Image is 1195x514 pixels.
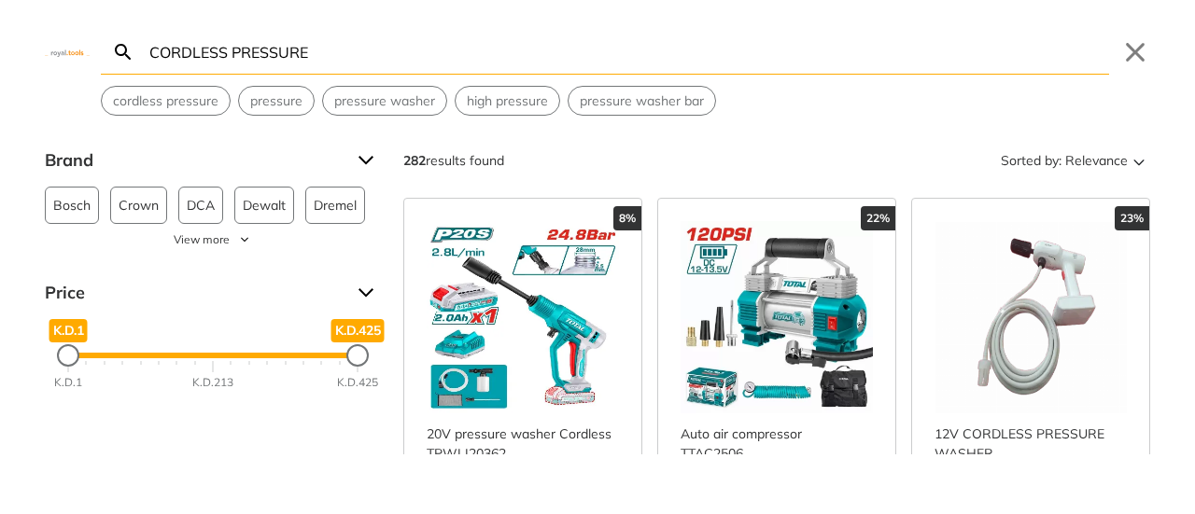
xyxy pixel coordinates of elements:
span: Dremel [314,188,357,223]
div: Suggestion: pressure washer [322,86,447,116]
button: Select suggestion: pressure washer bar [569,87,715,115]
div: Maximum Price [346,344,369,367]
span: pressure [250,91,302,111]
div: results found [403,146,504,175]
span: high pressure [467,91,548,111]
span: pressure washer bar [580,91,704,111]
div: Suggestion: pressure washer bar [568,86,716,116]
div: K.D.425 [337,374,378,391]
button: Dewalt [234,187,294,224]
span: Bosch [53,188,91,223]
span: pressure washer [334,91,435,111]
img: Close [45,48,90,56]
span: Price [45,278,344,308]
div: K.D.213 [192,374,233,391]
button: Select suggestion: high pressure [456,87,559,115]
button: Sorted by:Relevance Sort [997,146,1150,175]
div: 22% [861,206,895,230]
div: Suggestion: pressure [238,86,315,116]
button: Select suggestion: cordless pressure [102,87,230,115]
button: Select suggestion: pressure washer [323,87,446,115]
span: Dewalt [243,188,286,223]
span: Crown [119,188,159,223]
input: Search… [146,30,1109,74]
button: Crown [110,187,167,224]
button: DCA [178,187,223,224]
div: 23% [1115,206,1149,230]
svg: Sort [1128,149,1150,172]
strong: 282 [403,152,426,169]
span: Relevance [1065,146,1128,175]
div: 8% [613,206,641,230]
span: DCA [187,188,215,223]
button: Select suggestion: pressure [239,87,314,115]
span: View more [174,231,230,248]
button: View more [45,231,381,248]
span: cordless pressure [113,91,218,111]
span: Brand [45,146,344,175]
button: Close [1120,37,1150,67]
div: Minimum Price [57,344,79,367]
svg: Search [112,41,134,63]
div: Suggestion: cordless pressure [101,86,231,116]
button: Dremel [305,187,365,224]
div: K.D.1 [54,374,82,391]
button: Bosch [45,187,99,224]
div: Suggestion: high pressure [455,86,560,116]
